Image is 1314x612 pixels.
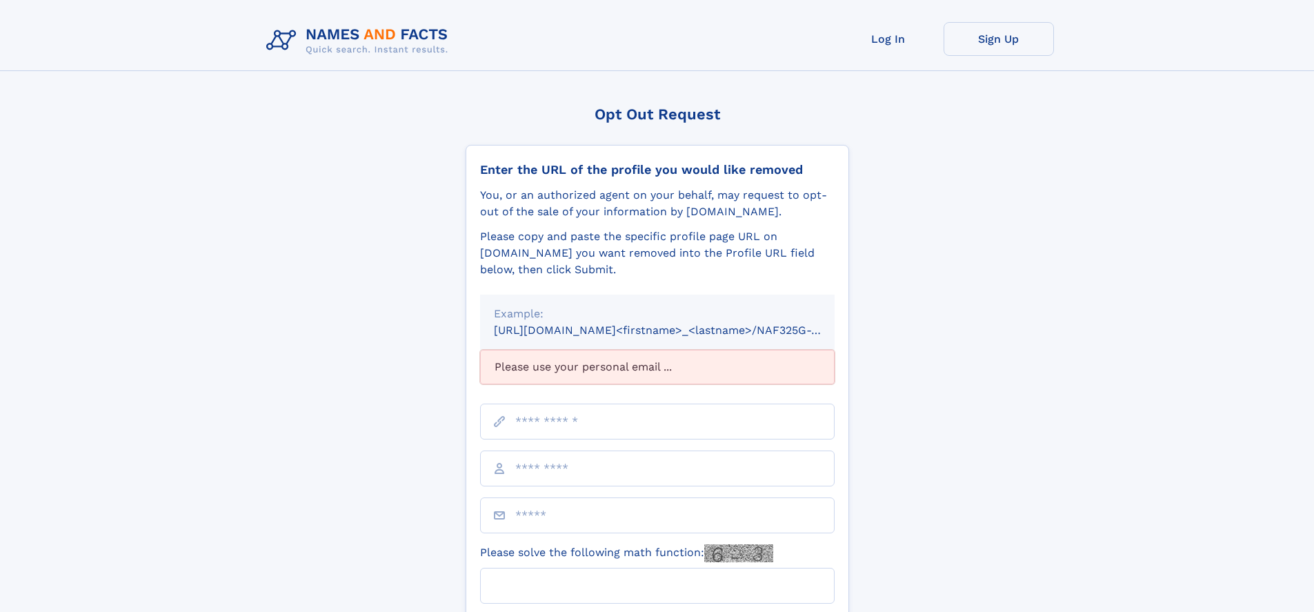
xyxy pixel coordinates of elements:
div: Opt Out Request [466,106,849,123]
label: Please solve the following math function: [480,544,773,562]
a: Log In [833,22,944,56]
a: Sign Up [944,22,1054,56]
img: Logo Names and Facts [261,22,459,59]
small: [URL][DOMAIN_NAME]<firstname>_<lastname>/NAF325G-xxxxxxxx [494,324,861,337]
div: Enter the URL of the profile you would like removed [480,162,835,177]
div: Example: [494,306,821,322]
div: Please use your personal email ... [480,350,835,384]
div: Please copy and paste the specific profile page URL on [DOMAIN_NAME] you want removed into the Pr... [480,228,835,278]
div: You, or an authorized agent on your behalf, may request to opt-out of the sale of your informatio... [480,187,835,220]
